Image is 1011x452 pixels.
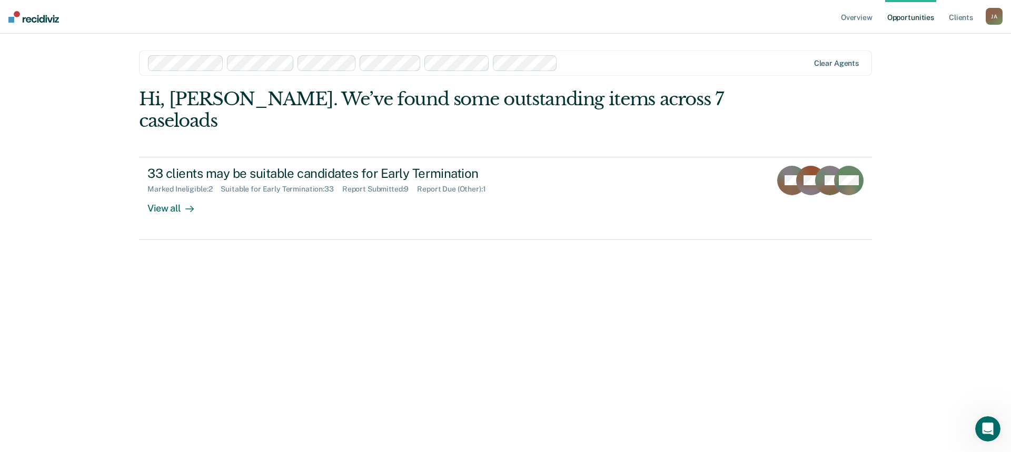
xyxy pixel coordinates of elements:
div: Clear agents [814,59,859,68]
div: Report Submitted : 9 [342,185,418,194]
div: Marked Ineligible : 2 [147,185,221,194]
a: 33 clients may be suitable candidates for Early TerminationMarked Ineligible:2Suitable for Early ... [139,157,872,240]
div: 33 clients may be suitable candidates for Early Termination [147,166,517,181]
iframe: Intercom live chat [975,416,1000,441]
div: J A [986,8,1003,25]
div: View all [147,194,206,214]
img: Recidiviz [8,11,59,23]
button: JA [986,8,1003,25]
div: Hi, [PERSON_NAME]. We’ve found some outstanding items across 7 caseloads [139,88,726,132]
div: Suitable for Early Termination : 33 [221,185,342,194]
div: Report Due (Other) : 1 [417,185,494,194]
